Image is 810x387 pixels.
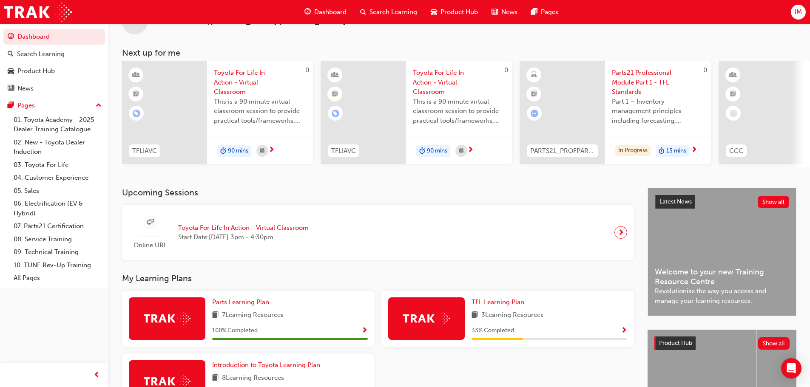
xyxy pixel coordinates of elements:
[472,298,524,306] span: TFL Learning Plan
[147,217,153,228] span: sessionType_ONLINE_URL-icon
[122,274,634,283] h3: My Learning Plans
[10,246,105,259] a: 09. Technical Training
[541,7,558,17] span: Pages
[492,7,498,17] span: news-icon
[431,7,437,17] span: car-icon
[212,298,269,306] span: Parts Learning Plan
[314,7,347,17] span: Dashboard
[472,297,528,307] a: TFL Learning Plan
[403,312,450,325] img: Trak
[531,89,537,100] span: booktick-icon
[10,184,105,198] a: 05. Sales
[3,27,105,98] button: DashboardSearch LearningProduct HubNews
[10,171,105,184] a: 04. Customer Experience
[360,7,366,17] span: search-icon
[758,337,790,350] button: Show all
[413,97,506,126] span: This is a 90 minute virtual classroom session to provide practical tools/frameworks, behaviours a...
[424,3,485,21] a: car-iconProduct Hub
[133,110,140,117] span: learningRecordVerb_ENROLL-icon
[122,61,313,164] a: 0TFLIAVCToyota For Life In Action - Virtual ClassroomThis is a 90 minute virtual classroom sessio...
[612,68,705,97] span: Parts21 Professional Module Part 1 - TFL Standards
[3,63,105,79] a: Product Hub
[10,197,105,220] a: 06. Electrification (EV & Hybrid)
[791,5,806,20] button: IM
[178,223,309,233] span: Toyota For Life In Action - Virtual Classroom
[501,7,517,17] span: News
[361,327,368,335] span: Show Progress
[615,145,651,156] div: In Progress
[332,70,338,81] span: learningResourceType_INSTRUCTOR_LED-icon
[178,232,309,242] span: Start Date: [DATE] 3pm - 4:30pm
[10,136,105,158] a: 02. New - Toyota Dealer Induction
[427,146,447,156] span: 90 mins
[655,267,789,286] span: Welcome to your new Training Resource Centre
[133,89,139,100] span: booktick-icon
[10,113,105,136] a: 01. Toyota Academy - 2025 Dealer Training Catalogue
[133,70,139,81] span: learningResourceType_INSTRUCTOR_LED-icon
[331,146,356,156] span: TFLIAVC
[3,98,105,113] button: Pages
[4,3,72,22] img: Trak
[504,66,508,74] span: 0
[212,326,258,336] span: 100 % Completed
[17,66,55,76] div: Product Hub
[369,7,417,17] span: Search Learning
[10,158,105,172] a: 03. Toyota For Life
[129,212,627,254] a: Online URLToyota For Life In Action - Virtual ClassroomStart Date:[DATE] 3pm - 4:30pm
[108,48,810,58] h3: Next up for me
[214,68,307,97] span: Toyota For Life In Action - Virtual Classroom
[655,286,789,305] span: Revolutionise the way you access and manage your learning resources.
[361,325,368,336] button: Show Progress
[729,146,743,156] span: CCC
[214,97,307,126] span: This is a 90 minute virtual classroom session to provide practical tools/frameworks, behaviours a...
[621,325,627,336] button: Show Progress
[3,81,105,96] a: News
[353,3,424,21] a: search-iconSearch Learning
[298,3,353,21] a: guage-iconDashboard
[459,146,463,156] span: calendar-icon
[413,68,506,97] span: Toyota For Life In Action - Virtual Classroom
[441,7,478,17] span: Product Hub
[17,84,34,93] div: News
[730,70,736,81] span: learningResourceType_INSTRUCTOR_LED-icon
[520,61,711,164] a: 0PARTS21_PROFPART1_0923_ELParts21 Professional Module Part 1 - TFL StandardsPart 1 – Inventory ma...
[485,3,524,21] a: news-iconNews
[730,89,736,100] span: booktick-icon
[8,33,14,41] span: guage-icon
[17,101,35,110] div: Pages
[531,110,538,117] span: learningRecordVerb_ATTEMPT-icon
[621,327,627,335] span: Show Progress
[10,271,105,285] a: All Pages
[212,361,320,369] span: Introduction to Toyota Learning Plan
[659,146,665,157] span: duration-icon
[212,310,219,321] span: book-icon
[612,97,705,126] span: Part 1 – Inventory management principles including forecasting, processes, and techniques.
[795,7,802,17] span: IM
[17,49,65,59] div: Search Learning
[94,370,100,381] span: prev-icon
[648,188,796,316] a: Latest NewsShow allWelcome to your new Training Resource CentreRevolutionise the way you access a...
[305,66,309,74] span: 0
[481,310,543,321] span: 3 Learning Resources
[530,146,595,156] span: PARTS21_PROFPART1_0923_EL
[531,70,537,81] span: learningResourceType_ELEARNING-icon
[524,3,565,21] a: pages-iconPages
[703,66,707,74] span: 0
[8,68,14,75] span: car-icon
[304,7,311,17] span: guage-icon
[3,29,105,45] a: Dashboard
[666,146,686,156] span: 15 mins
[122,188,634,198] h3: Upcoming Sessions
[655,195,789,209] a: Latest NewsShow all
[654,336,790,350] a: Product HubShow all
[10,233,105,246] a: 08. Service Training
[332,110,339,117] span: learningRecordVerb_ENROLL-icon
[10,220,105,233] a: 07. Parts21 Certification
[618,226,624,238] span: next-icon
[96,100,102,111] span: up-icon
[659,198,692,205] span: Latest News
[260,146,264,156] span: calendar-icon
[8,51,14,58] span: search-icon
